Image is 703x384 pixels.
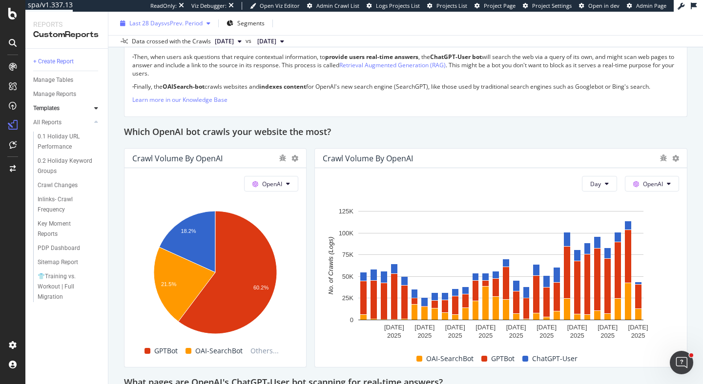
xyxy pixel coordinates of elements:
[476,324,496,331] text: [DATE]
[38,156,94,176] div: 0.2 Holiday Keyword Groups
[38,257,78,268] div: Sitemap Report
[132,53,679,77] p: Then, when users ask questions that require contextual information, to , the will search the web ...
[579,2,620,10] a: Open in dev
[132,53,134,61] strong: ·
[33,103,91,114] a: Templates
[38,257,101,268] a: Sitemap Report
[195,345,243,357] span: OAI-SearchBot
[475,2,516,10] a: Project Page
[38,132,101,152] a: 0.1 Holiday URL Performance
[600,332,615,339] text: 2025
[426,353,474,365] span: OAI-SearchBot
[38,180,78,191] div: Crawl Changes
[250,2,300,10] a: Open Viz Editor
[314,148,687,367] div: Crawl Volume by OpenAIDayOpenAIA chart.OAI-SearchBotGPTBotChatGPT-User
[237,19,265,27] span: Segments
[164,19,203,27] span: vs Prev. Period
[33,117,91,128] a: All Reports
[116,16,214,31] button: Last 28 DaysvsPrev. Period
[150,2,177,10] div: ReadOnly:
[532,2,572,9] span: Project Settings
[384,324,404,331] text: [DATE]
[38,271,101,302] a: 👕Training vs. Workout | Full Migration
[582,176,617,192] button: Day
[279,154,287,161] div: bug
[38,194,93,215] div: Inlinks- Crawl Frequency
[129,19,164,27] span: Last 28 Days
[636,2,666,9] span: Admin Page
[262,180,282,188] span: OpenAI
[537,324,557,331] text: [DATE]
[38,132,94,152] div: 0.1 Holiday URL Performance
[491,353,515,365] span: GPTBot
[38,243,80,253] div: PDP Dashboard
[38,180,101,191] a: Crawl Changes
[570,332,584,339] text: 2025
[132,154,223,163] div: Crawl Volume by OpenAI
[38,219,101,239] a: Key Moment Reports
[532,353,578,365] span: ChatGPT-User
[132,82,134,91] strong: ·
[307,2,359,10] a: Admin Crawl List
[342,295,353,302] text: 25K
[387,332,401,339] text: 2025
[339,61,446,69] a: Retrieval Augmented Generation (RAG)
[350,316,353,324] text: 0
[33,29,100,40] div: CustomReports
[628,324,648,331] text: [DATE]
[124,125,687,140] div: Which OpenAI bot crawls your website the most?
[253,285,269,290] text: 60.2%
[670,351,693,374] iframe: Intercom live chat
[590,180,601,188] span: Day
[38,194,101,215] a: Inlinks- Crawl Frequency
[342,273,353,280] text: 50K
[154,345,178,357] span: GPTBot
[327,237,334,294] text: No. of Crawls (Logs)
[244,176,298,192] button: OpenAI
[427,2,467,10] a: Projects List
[660,154,667,161] div: bug
[631,332,645,339] text: 2025
[253,36,288,47] button: [DATE]
[323,206,679,343] svg: A chart.
[132,206,298,343] svg: A chart.
[339,208,354,215] text: 125K
[211,36,246,47] button: [DATE]
[478,332,493,339] text: 2025
[325,53,418,61] strong: provide users real-time answers
[445,324,465,331] text: [DATE]
[376,2,420,9] span: Logs Projects List
[430,53,482,61] strong: ChatGPT-User bot
[215,37,234,46] span: 2025 Aug. 19th
[161,282,176,288] text: 21.5%
[506,324,526,331] text: [DATE]
[33,103,60,114] div: Templates
[132,82,679,91] p: Finally, the crawls websites and for OpenAI's new search engine (SearchGPT), like those used by t...
[257,37,276,46] span: 2025 Jul. 29th
[627,2,666,10] a: Admin Page
[191,2,227,10] div: Viz Debugger:
[567,324,587,331] text: [DATE]
[33,89,101,99] a: Manage Reports
[588,2,620,9] span: Open in dev
[414,324,434,331] text: [DATE]
[259,82,306,91] strong: indexes content
[33,75,101,85] a: Manage Tables
[33,75,73,85] div: Manage Tables
[436,2,467,9] span: Projects List
[367,2,420,10] a: Logs Projects List
[448,332,462,339] text: 2025
[316,2,359,9] span: Admin Crawl List
[38,219,91,239] div: Key Moment Reports
[163,82,205,91] strong: OAISearch-bot
[323,154,413,163] div: Crawl Volume by OpenAI
[33,89,76,99] div: Manage Reports
[509,332,523,339] text: 2025
[484,2,516,9] span: Project Page
[33,57,74,67] div: + Create Report
[132,37,211,46] div: Data crossed with the Crawls
[539,332,554,339] text: 2025
[124,148,307,367] div: Crawl Volume by OpenAIOpenAIA chart.GPTBotOAI-SearchBotOthers...
[523,2,572,10] a: Project Settings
